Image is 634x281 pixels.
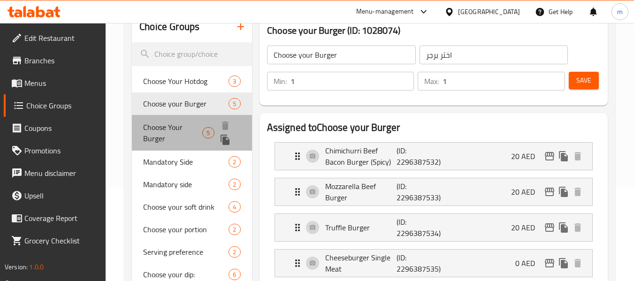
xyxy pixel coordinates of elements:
div: Choose your Burger5 [132,92,252,115]
div: Mandatory side2 [132,173,252,196]
span: Choose your portion [143,224,229,235]
div: Expand [275,143,592,170]
p: 20 AED [511,222,542,233]
span: Version: [5,261,28,273]
span: Promotions [24,145,99,156]
p: (ID: 2296387534) [397,216,444,239]
div: Choices [229,224,240,235]
div: Choices [229,246,240,258]
a: Upsell [4,184,106,207]
button: delete [571,256,585,270]
button: Save [569,72,599,89]
a: Choice Groups [4,94,106,117]
p: Chimichurri Beef Bacon Burger (Spicy) [325,145,397,167]
span: 2 [229,158,240,167]
span: Choose Your Hotdog [143,76,229,87]
span: Save [576,75,591,86]
span: Choose your Burger [143,98,229,109]
span: Choose your soft drink [143,201,229,213]
a: Promotions [4,139,106,162]
div: Choices [202,127,214,138]
span: Menus [24,77,99,89]
span: 2 [229,248,240,257]
span: 5 [229,99,240,108]
span: Grocery Checklist [24,235,99,246]
div: Choices [229,269,240,280]
a: Edit Restaurant [4,27,106,49]
span: 2 [229,180,240,189]
span: Upsell [24,190,99,201]
button: duplicate [557,256,571,270]
span: Menu disclaimer [24,167,99,179]
div: Choose Your Burger5deleteduplicate [132,115,252,151]
div: Mandatory Side2 [132,151,252,173]
h2: Choice Groups [139,20,199,34]
p: 20 AED [511,151,542,162]
h2: Assigned to Choose your Burger [267,121,600,135]
li: Expand [267,245,600,281]
span: m [617,7,623,17]
div: Expand [275,178,592,205]
button: duplicate [218,133,232,147]
span: 2 [229,225,240,234]
p: Max: [424,76,439,87]
div: Choices [229,156,240,167]
span: Edit Restaurant [24,32,99,44]
div: Choose your soft drink4 [132,196,252,218]
div: Serving preference2 [132,241,252,263]
span: Branches [24,55,99,66]
div: Choose Your Hotdog3 [132,70,252,92]
a: Menus [4,72,106,94]
a: Coverage Report [4,207,106,229]
span: 3 [229,77,240,86]
div: Expand [275,214,592,241]
div: Choices [229,98,240,109]
div: [GEOGRAPHIC_DATA] [458,7,520,17]
button: edit [542,149,557,163]
p: Mozzarella Beef Burger [325,181,397,203]
li: Expand [267,210,600,245]
button: duplicate [557,185,571,199]
button: duplicate [557,220,571,235]
li: Expand [267,174,600,210]
button: edit [542,256,557,270]
button: edit [542,220,557,235]
a: Menu disclaimer [4,162,106,184]
button: delete [571,220,585,235]
div: Choices [229,76,240,87]
span: Serving preference [143,246,229,258]
a: Grocery Checklist [4,229,106,252]
button: edit [542,185,557,199]
span: Mandatory Side [143,156,229,167]
p: (ID: 2296387533) [397,181,444,203]
span: Coupons [24,122,99,134]
a: Coupons [4,117,106,139]
div: Choices [229,201,240,213]
li: Expand [267,138,600,174]
span: 4 [229,203,240,212]
button: delete [571,149,585,163]
span: Coverage Report [24,213,99,224]
span: Choose Your Burger [143,122,202,144]
div: Expand [275,250,592,277]
input: search [132,42,252,66]
div: Choose your portion2 [132,218,252,241]
p: (ID: 2296387535) [397,252,444,274]
p: Truffle Burger [325,222,397,233]
span: Choose your dip: [143,269,229,280]
span: 6 [229,270,240,279]
a: Branches [4,49,106,72]
p: (ID: 2296387532) [397,145,444,167]
button: duplicate [557,149,571,163]
p: Cheeseburger Single Meat [325,252,397,274]
span: 5 [203,129,214,137]
p: 0 AED [515,258,542,269]
h3: Choose your Burger (ID: 1028074) [267,23,600,38]
span: 1.0.0 [29,261,44,273]
p: 20 AED [511,186,542,197]
div: Choices [229,179,240,190]
span: Choice Groups [26,100,99,111]
span: Mandatory side [143,179,229,190]
p: Min: [274,76,287,87]
button: delete [571,185,585,199]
